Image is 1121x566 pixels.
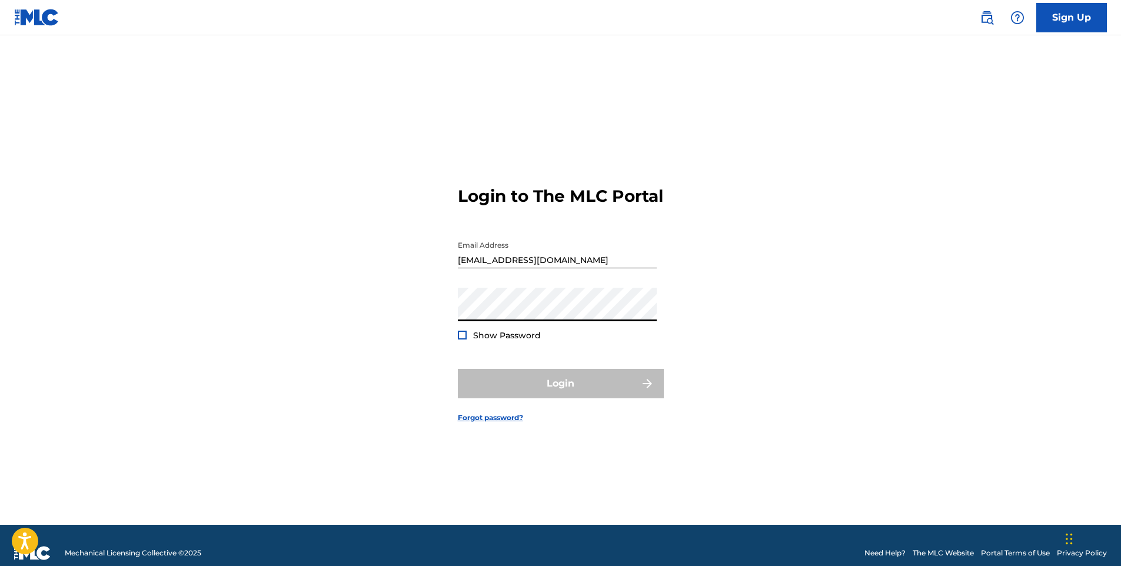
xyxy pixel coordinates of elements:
[458,412,523,423] a: Forgot password?
[1036,3,1107,32] a: Sign Up
[14,546,51,560] img: logo
[458,186,663,207] h3: Login to The MLC Portal
[14,9,59,26] img: MLC Logo
[1006,6,1029,29] div: Help
[1057,548,1107,558] a: Privacy Policy
[1010,11,1024,25] img: help
[975,6,999,29] a: Public Search
[473,330,541,341] span: Show Password
[913,548,974,558] a: The MLC Website
[981,548,1050,558] a: Portal Terms of Use
[980,11,994,25] img: search
[65,548,201,558] span: Mechanical Licensing Collective © 2025
[864,548,906,558] a: Need Help?
[1062,510,1121,566] div: Sohbet Aracı
[1066,521,1073,557] div: Sürükle
[1062,510,1121,566] iframe: Chat Widget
